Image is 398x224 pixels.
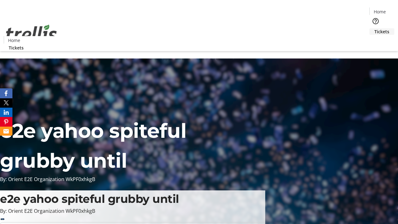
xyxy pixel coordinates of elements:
[369,35,382,47] button: Cart
[4,18,59,49] img: Orient E2E Organization WkPF0xhkgB's Logo
[9,44,24,51] span: Tickets
[374,8,386,15] span: Home
[370,8,390,15] a: Home
[369,15,382,27] button: Help
[369,28,394,35] a: Tickets
[4,37,24,44] a: Home
[8,37,20,44] span: Home
[4,44,29,51] a: Tickets
[374,28,389,35] span: Tickets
